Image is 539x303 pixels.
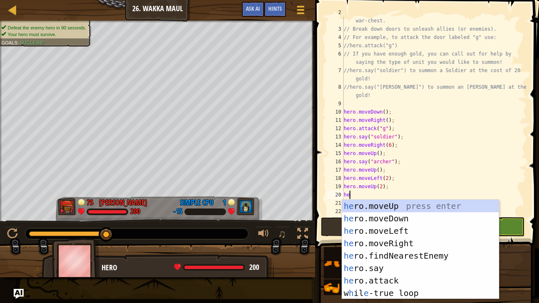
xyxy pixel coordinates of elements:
div: 23 [327,216,344,224]
div: 5 [327,41,344,50]
div: 13 [327,133,344,141]
img: thang_avatar_frame.png [52,238,100,284]
div: 21 [327,199,344,207]
div: -15 [173,208,182,216]
span: Goals [1,40,17,45]
img: portrait.png [324,280,340,296]
li: Your hero must survive. [1,31,86,38]
span: Hints [268,5,282,12]
div: 4 [327,33,344,41]
div: 14 [327,141,344,149]
img: portrait.png [324,256,340,271]
button: Ask AI [14,289,24,299]
div: Simple CPU [180,197,214,208]
span: Defeat the enemy hero in 90 seconds. [8,25,86,30]
div: 3 [327,25,344,33]
div: 9 [327,99,344,108]
div: 15 [327,149,344,158]
div: 10 [327,108,344,116]
span: Ask AI [246,5,260,12]
button: Adjust volume [255,226,272,243]
img: thang_avatar_frame.png [58,198,76,216]
button: ♫ [276,226,290,243]
div: 1 [218,197,226,205]
div: health: 200 / 200 (+0.13/s) [174,264,259,271]
div: 18 [327,174,344,182]
div: 16 [327,158,344,166]
button: Toggle fullscreen [294,226,311,243]
div: 20 [327,191,344,199]
button: Ctrl + P: Play [4,226,21,243]
img: thang_avatar_frame.png [236,198,255,216]
div: Hero [102,262,265,273]
div: 200 [130,208,140,216]
div: 2 [327,8,344,25]
div: 8 [327,83,344,99]
button: Show game menu [290,2,311,21]
span: Success! [20,40,44,45]
div: 6 [327,50,344,66]
div: 11 [327,116,344,124]
span: Your hero must survive. [8,32,56,37]
span: : [17,40,20,45]
div: 19 [327,182,344,191]
div: 7 [327,66,344,83]
div: [PERSON_NAME] [99,197,147,208]
div: 75 [87,197,95,205]
button: Run ⇧↵ [321,217,420,236]
span: ♫ [278,228,286,240]
li: Defeat the enemy hero in 90 seconds. [1,24,86,31]
div: 17 [327,166,344,174]
div: 12 [327,124,344,133]
button: Ask AI [242,2,264,17]
span: 200 [249,262,259,272]
div: 22 [327,207,344,216]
